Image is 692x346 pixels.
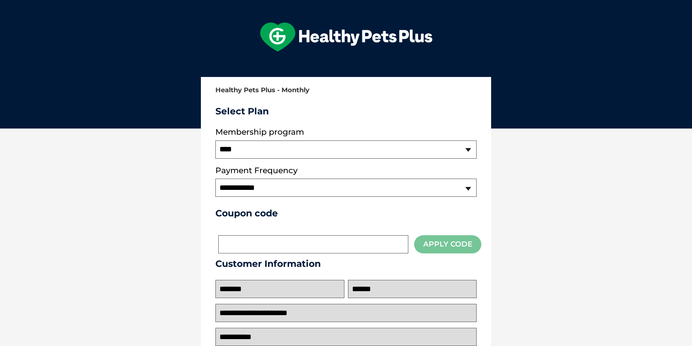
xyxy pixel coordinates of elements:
[215,87,477,94] h2: Healthy Pets Plus - Monthly
[215,106,477,117] h3: Select Plan
[260,23,432,52] img: hpp-logo-landscape-green-white.png
[215,166,298,175] label: Payment Frequency
[414,235,481,253] button: Apply Code
[215,258,477,269] h3: Customer Information
[215,127,477,137] label: Membership program
[215,208,477,219] h3: Coupon code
